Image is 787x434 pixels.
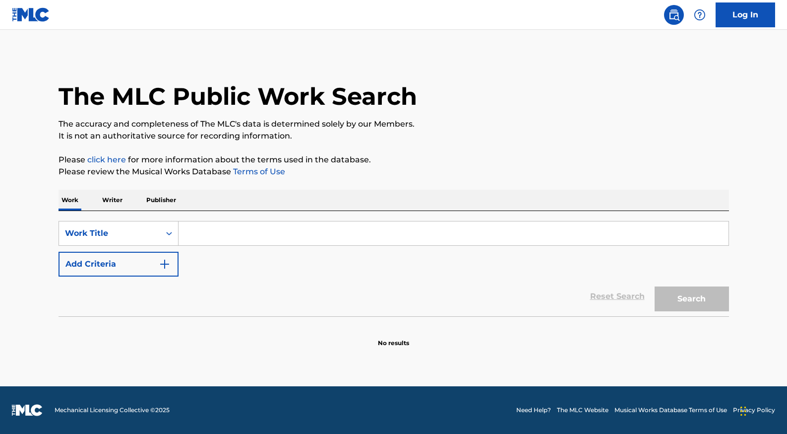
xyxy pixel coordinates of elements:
iframe: Chat Widget [737,386,787,434]
button: Add Criteria [59,252,179,277]
span: Mechanical Licensing Collective © 2025 [55,406,170,415]
a: Privacy Policy [733,406,775,415]
p: No results [378,327,409,348]
div: Drag [740,396,746,426]
p: Writer [99,190,125,211]
a: The MLC Website [557,406,608,415]
a: Terms of Use [231,167,285,176]
p: It is not an authoritative source for recording information. [59,130,729,142]
a: Musical Works Database Terms of Use [614,406,727,415]
a: Public Search [664,5,684,25]
img: MLC Logo [12,7,50,22]
h1: The MLC Public Work Search [59,81,417,111]
img: help [694,9,706,21]
img: search [668,9,680,21]
div: Work Title [65,227,154,239]
div: Help [690,5,710,25]
form: Search Form [59,221,729,316]
a: Log In [716,2,775,27]
a: click here [87,155,126,164]
p: Publisher [143,190,179,211]
p: Please review the Musical Works Database [59,166,729,178]
img: 9d2ae6d4665cec9f34b9.svg [159,258,171,270]
p: The accuracy and completeness of The MLC's data is determined solely by our Members. [59,118,729,130]
a: Need Help? [516,406,551,415]
p: Please for more information about the terms used in the database. [59,154,729,166]
img: logo [12,404,43,416]
p: Work [59,190,81,211]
